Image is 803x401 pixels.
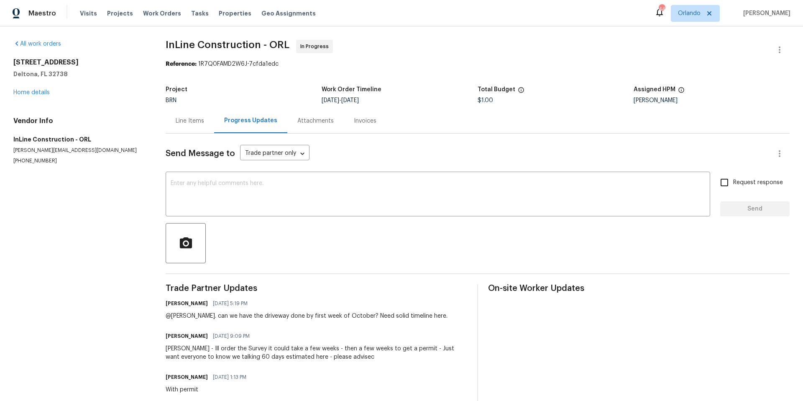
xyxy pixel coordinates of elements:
[297,117,334,125] div: Attachments
[143,9,181,18] span: Work Orders
[634,98,790,103] div: [PERSON_NAME]
[166,299,208,308] h6: [PERSON_NAME]
[166,61,197,67] b: Reference:
[213,299,248,308] span: [DATE] 5:19 PM
[166,386,251,394] div: With permit
[478,87,515,93] h5: Total Budget
[488,284,790,293] span: On-site Worker Updates
[166,60,790,68] div: 1R7Q0FAMD2W6J-7cfda1edc
[166,87,187,93] h5: Project
[740,9,790,18] span: [PERSON_NAME]
[13,147,146,154] p: [PERSON_NAME][EMAIL_ADDRESS][DOMAIN_NAME]
[322,98,339,103] span: [DATE]
[213,332,250,340] span: [DATE] 9:09 PM
[13,117,146,125] h4: Vendor Info
[166,312,448,320] div: @[PERSON_NAME]. can we have the driveway done by first week of October? Need solid timeline here.
[13,135,146,144] h5: InLine Construction - ORL
[354,117,376,125] div: Invoices
[13,157,146,165] p: [PHONE_NUMBER]
[518,87,524,98] span: The total cost of line items that have been proposed by Opendoor. This sum includes line items th...
[224,116,277,125] div: Progress Updates
[341,98,359,103] span: [DATE]
[107,9,133,18] span: Projects
[322,87,381,93] h5: Work Order Timeline
[213,373,246,381] span: [DATE] 1:13 PM
[300,42,332,51] span: In Progress
[28,9,56,18] span: Maestro
[176,117,204,125] div: Line Items
[166,284,467,293] span: Trade Partner Updates
[240,147,309,161] div: Trade partner only
[322,98,359,103] span: -
[191,10,209,16] span: Tasks
[678,9,701,18] span: Orlando
[733,178,783,187] span: Request response
[659,5,665,13] div: 44
[166,149,235,158] span: Send Message to
[166,40,289,50] span: InLine Construction - ORL
[13,58,146,67] h2: [STREET_ADDRESS]
[13,41,61,47] a: All work orders
[166,98,176,103] span: BRN
[166,344,467,361] div: [PERSON_NAME] - Ill order the Survey it could take a few weeks - then a few weeks to get a permit...
[219,9,251,18] span: Properties
[478,98,493,103] span: $1.00
[166,332,208,340] h6: [PERSON_NAME]
[80,9,97,18] span: Visits
[13,70,146,78] h5: Deltona, FL 32738
[166,373,208,381] h6: [PERSON_NAME]
[634,87,675,93] h5: Assigned HPM
[678,87,685,98] span: The hpm assigned to this work order.
[261,9,316,18] span: Geo Assignments
[13,90,50,95] a: Home details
